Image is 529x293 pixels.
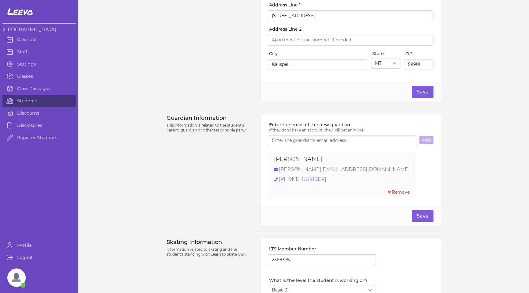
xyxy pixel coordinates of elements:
a: Calendar [2,33,76,46]
label: City [269,51,367,57]
p: If they don't have an account, they will get an invite. [269,128,433,133]
label: Address Line 1 [269,2,433,8]
input: Enter the guardian's email address. [268,135,417,146]
label: Enter the email of the new guardian [269,122,433,128]
a: Settings [2,58,76,70]
a: Register Students [2,131,76,144]
button: Save [412,86,433,98]
a: Class Packages [2,82,76,95]
p: This information is related to the student's parent, guardian or other responsible party. [167,123,253,133]
a: Discounts [2,107,76,119]
button: Remove [388,189,410,195]
button: Save [412,210,433,222]
a: Students [2,95,76,107]
input: Apartment or unit number, if needed [268,35,433,46]
label: Address Line 2 [269,26,433,32]
h3: Guardian Information [167,114,253,122]
a: [PHONE_NUMBER] [274,176,410,183]
a: Open chat [7,268,26,287]
label: What is the level the student is working on? [269,277,376,283]
h3: [GEOGRAPHIC_DATA] [2,26,76,33]
h3: Skating Information [167,238,253,246]
a: Classes [2,70,76,82]
label: ZIP [405,51,433,57]
input: Start typing your address... [268,10,433,21]
p: [PERSON_NAME] [274,155,322,163]
a: Disclosures [2,119,76,131]
label: LTS Member Number [269,246,376,252]
a: [PERSON_NAME][EMAIL_ADDRESS][DOMAIN_NAME] [274,166,410,173]
p: Information related to skating and the student's standing with Learn to Skate USA. [167,247,253,257]
button: Add [419,136,433,144]
span: Remove [392,189,410,195]
a: Staff [2,46,76,58]
a: Logout [2,251,76,264]
label: State [372,51,400,57]
input: LTS or USFSA number [268,254,376,265]
span: Leevo [7,6,33,17]
a: Profile [2,239,76,251]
